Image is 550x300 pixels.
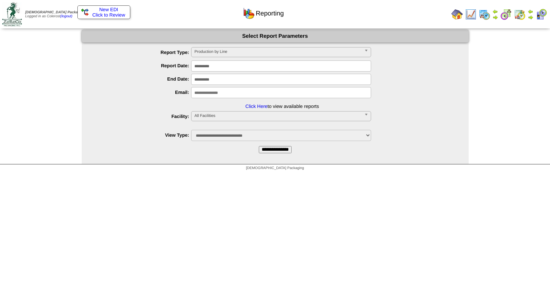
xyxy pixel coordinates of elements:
a: (logout) [60,14,72,18]
label: Facility: [96,114,191,119]
span: [DEMOGRAPHIC_DATA] Packaging [246,166,304,170]
li: to view available reports [96,87,469,109]
span: Reporting [256,10,284,17]
img: arrowleft.gif [492,9,498,14]
img: calendarcustomer.gif [536,9,547,20]
label: Report Type: [96,50,191,55]
img: arrowright.gif [492,14,498,20]
img: zoroco-logo-small.webp [2,2,22,26]
a: Click Here [245,104,267,109]
img: calendarinout.gif [514,9,526,20]
span: Click to Review [81,12,126,18]
img: calendarblend.gif [500,9,512,20]
label: Email: [96,90,191,95]
label: End Date: [96,76,191,82]
label: View Type: [96,132,191,138]
img: home.gif [451,9,463,20]
label: Report Date: [96,63,191,68]
span: All Facilities [194,112,361,120]
a: New EDI Click to Review [81,7,126,18]
img: arrowleft.gif [528,9,533,14]
span: Production by Line [194,47,361,56]
img: graph.gif [243,8,254,19]
div: Select Report Parameters [82,30,469,42]
img: calendarprod.gif [479,9,490,20]
img: ediSmall.gif [81,9,89,16]
span: [DEMOGRAPHIC_DATA] Packaging [25,10,85,14]
span: New EDI [99,7,118,12]
span: Logged in as Colerost [25,10,85,18]
img: line_graph.gif [465,9,477,20]
img: arrowright.gif [528,14,533,20]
